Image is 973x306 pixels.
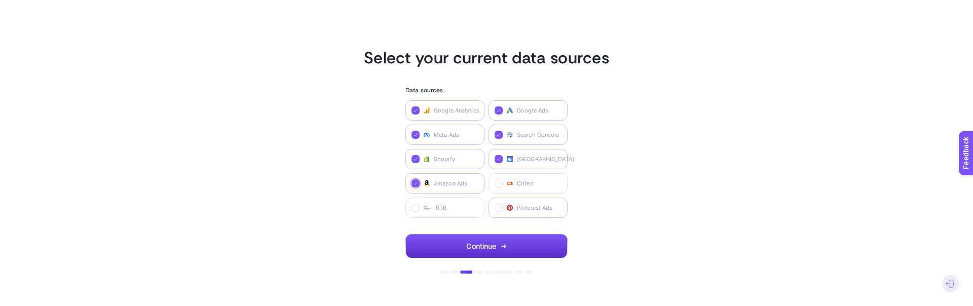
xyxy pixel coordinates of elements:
h1: Select your current data sources [364,48,609,68]
span: [GEOGRAPHIC_DATA] [517,155,574,163]
span: Google Ads [517,106,548,114]
span: Continue [466,242,496,250]
span: RTB [436,204,446,212]
button: Continue [405,234,568,258]
span: Meta Ads [434,131,459,139]
span: Shopify [434,155,455,163]
span: Criteo [517,179,534,187]
span: Search Console [517,131,559,139]
span: Amazon Ads [434,179,467,187]
h3: Data sources [405,84,568,96]
span: Feedback [6,3,39,11]
span: Google Analytics [434,106,479,114]
span: Pinterest Ads [517,204,552,212]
